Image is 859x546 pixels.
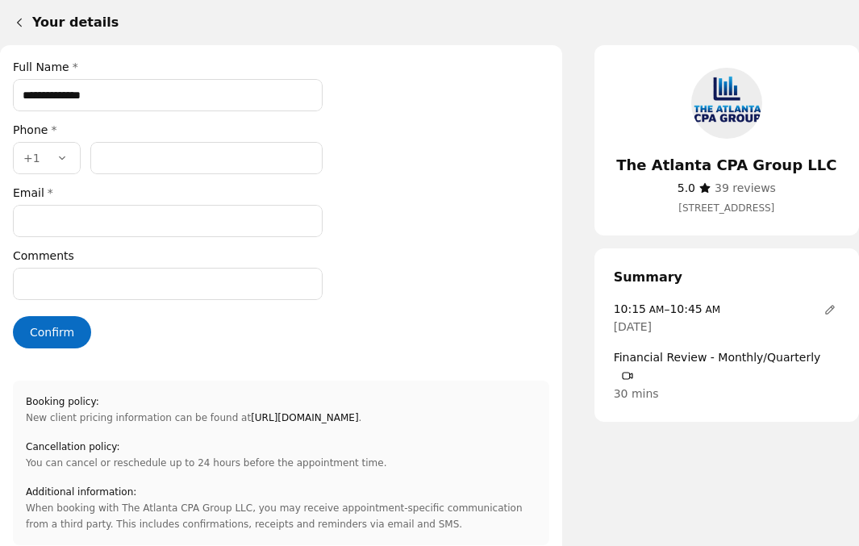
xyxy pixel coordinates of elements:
div: Phone [13,121,323,139]
h1: Your details [32,13,846,32]
h2: Additional information : [26,484,536,500]
span: – [614,300,721,318]
span: ​ [614,367,634,385]
a: https://atlcpagroup.com/service-pricing/ (Opens in a new window) [251,410,358,426]
span: ​ [820,300,840,319]
span: [DATE] [614,318,652,336]
span: 10:15 [614,302,646,315]
h2: Summary [614,268,840,287]
label: Comments [13,247,323,265]
div: You can cancel or reschedule up to 24 hours before the appointment time. [26,439,386,471]
label: Full Name [13,58,323,76]
span: ​ [678,179,695,197]
a: 39 reviews [715,179,776,197]
button: +1 [13,142,81,174]
h4: The Atlanta CPA Group LLC [614,155,840,176]
span: 10:45 [669,302,702,315]
p: New client pricing information can be found at . [26,410,361,426]
button: Edit date and time [820,300,840,319]
svg: Video call [621,369,634,382]
span: 5.0 stars out of 5 [678,181,695,194]
span: ​ [715,179,776,197]
h2: Booking policy : [26,394,361,410]
span: 39 reviews [715,181,776,194]
a: Get directions (Opens in a new window) [614,200,840,216]
span: AM [646,304,664,315]
button: Confirm [13,316,91,348]
span: 30 mins [614,385,840,402]
img: The Atlanta CPA Group LLC logo [688,65,765,142]
span: Financial Review - Monthly/Quarterly [614,348,840,385]
h2: Cancellation policy : [26,439,386,455]
label: Email [13,184,323,202]
span: AM [703,304,720,315]
div: When booking with The Atlanta CPA Group LLC, you may receive appointment-specific communication f... [26,484,536,532]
